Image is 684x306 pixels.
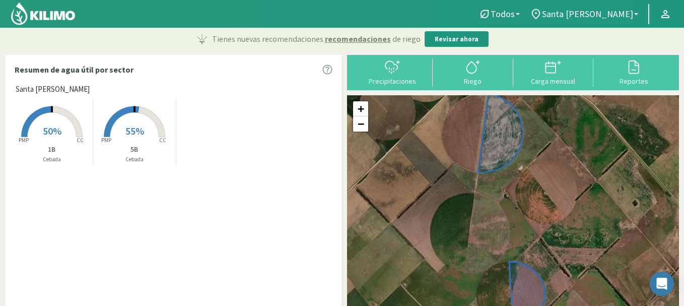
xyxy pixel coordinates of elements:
[10,2,76,26] img: Kilimo
[491,9,515,19] span: Todos
[11,155,93,164] p: Cebada
[593,58,674,85] button: Reportes
[353,116,368,132] a: Zoom out
[425,31,489,47] button: Revisar ahora
[435,34,478,44] p: Revisar ahora
[18,137,28,144] tspan: PMP
[15,64,133,76] p: Resumen de agua útil por sector
[596,78,671,85] div: Reportes
[650,272,674,296] div: Open Intercom Messenger
[125,125,144,137] span: 55%
[513,58,594,85] button: Carga mensual
[325,33,391,45] span: recomendaciones
[11,144,93,155] p: 1B
[355,78,430,85] div: Precipitaciones
[93,144,175,155] p: 5B
[352,58,433,85] button: Precipitaciones
[353,101,368,116] a: Zoom in
[542,9,633,19] span: Santa [PERSON_NAME]
[16,84,90,95] span: Santa [PERSON_NAME]
[101,137,111,144] tspan: PMP
[516,78,591,85] div: Carga mensual
[392,33,421,45] span: de riego
[43,125,61,137] span: 50%
[436,78,510,85] div: Riego
[93,155,175,164] p: Cebada
[212,33,421,45] p: Tienes nuevas recomendaciones
[159,137,166,144] tspan: CC
[433,58,513,85] button: Riego
[77,137,84,144] tspan: CC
